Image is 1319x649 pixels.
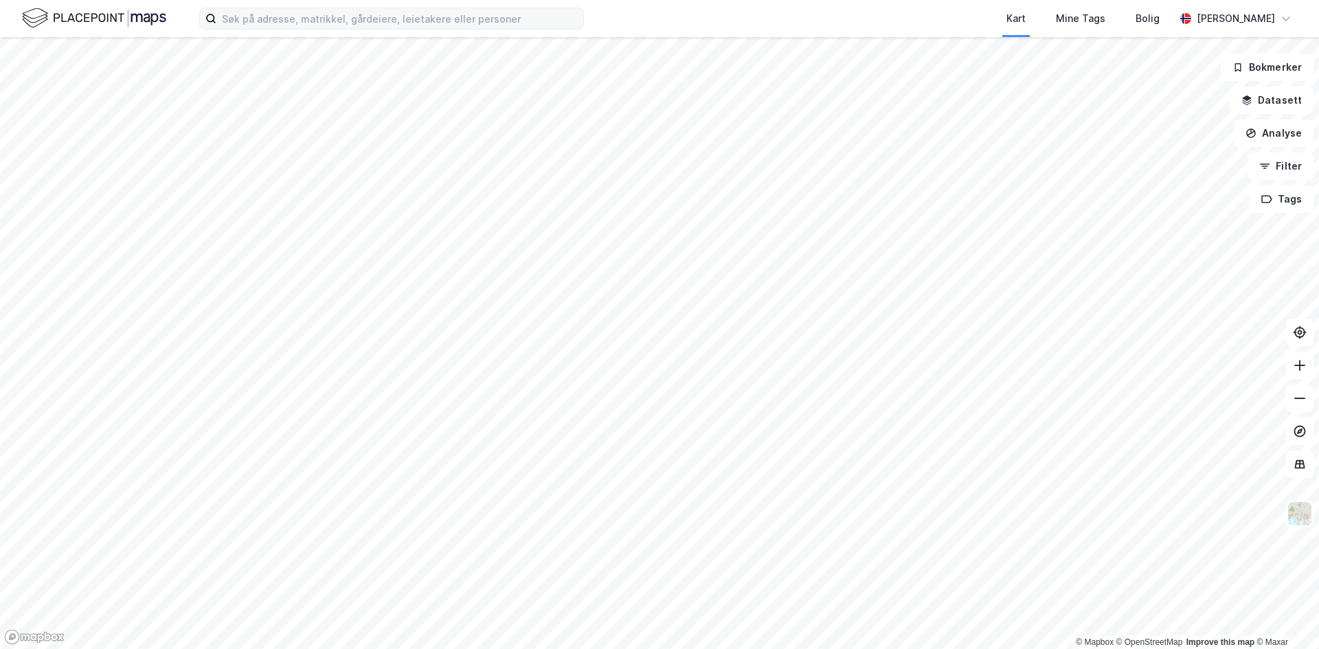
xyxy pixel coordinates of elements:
button: Tags [1250,185,1314,213]
iframe: Chat Widget [1250,583,1319,649]
img: Z [1287,501,1313,527]
div: Kontrollprogram for chat [1250,583,1319,649]
button: Datasett [1230,87,1314,114]
img: logo.f888ab2527a4732fd821a326f86c7f29.svg [22,6,166,30]
button: Filter [1248,152,1314,180]
div: Kart [1006,10,1026,27]
input: Søk på adresse, matrikkel, gårdeiere, leietakere eller personer [216,8,583,29]
div: [PERSON_NAME] [1197,10,1275,27]
div: Bolig [1136,10,1160,27]
a: Mapbox homepage [4,629,65,645]
a: Mapbox [1076,637,1114,647]
a: OpenStreetMap [1116,637,1183,647]
button: Analyse [1234,119,1314,147]
button: Bokmerker [1221,54,1314,81]
div: Mine Tags [1056,10,1105,27]
a: Improve this map [1186,637,1254,647]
